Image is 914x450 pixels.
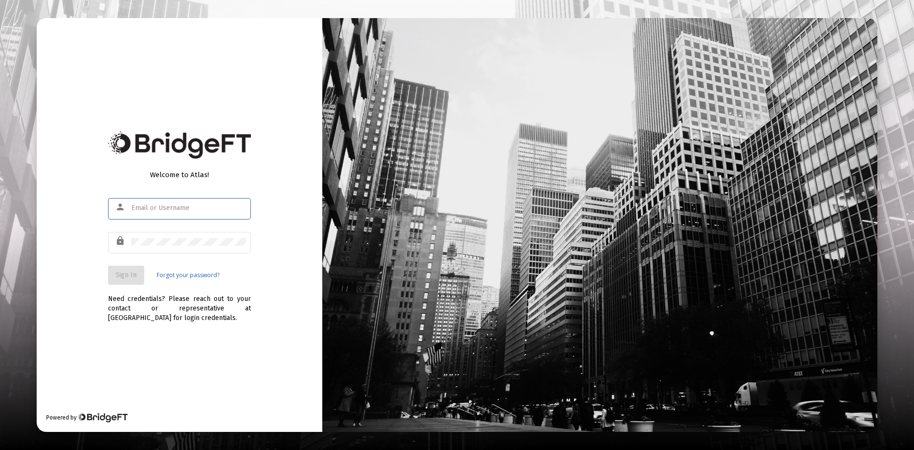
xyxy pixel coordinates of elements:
[108,285,251,323] div: Need credentials? Please reach out to your contact or representative at [GEOGRAPHIC_DATA] for log...
[108,131,251,159] img: Bridge Financial Technology Logo
[116,271,137,279] span: Sign In
[115,235,127,247] mat-icon: lock
[108,266,144,285] button: Sign In
[157,270,219,280] a: Forgot your password?
[115,201,127,213] mat-icon: person
[108,170,251,180] div: Welcome to Atlas!
[131,204,246,212] input: Email or Username
[78,413,128,422] img: Bridge Financial Technology Logo
[46,413,128,422] div: Powered by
